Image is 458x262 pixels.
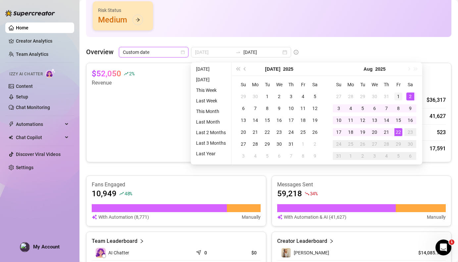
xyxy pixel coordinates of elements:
[359,104,367,112] div: 5
[123,47,184,57] span: Custom date
[239,93,247,100] div: 29
[16,105,50,110] a: Chat Monitoring
[381,150,392,162] td: 2025-09-04
[333,126,345,138] td: 2025-08-17
[309,91,321,102] td: 2025-07-05
[92,237,137,245] article: Team Leaderboard
[263,140,271,148] div: 29
[249,126,261,138] td: 2025-07-21
[369,150,381,162] td: 2025-09-03
[404,150,416,162] td: 2025-09-06
[345,150,357,162] td: 2025-09-01
[333,114,345,126] td: 2025-08-10
[333,150,345,162] td: 2025-08-31
[371,104,379,112] div: 6
[5,10,55,17] img: logo-BBDzfeDw.svg
[297,138,309,150] td: 2025-08-01
[98,7,148,14] div: Risk Status
[251,128,259,136] div: 21
[195,49,233,56] input: Start date
[357,138,369,150] td: 2025-08-26
[33,244,60,250] span: My Account
[237,150,249,162] td: 2025-08-03
[294,250,329,255] span: [PERSON_NAME]
[297,126,309,138] td: 2025-07-25
[345,126,357,138] td: 2025-08-18
[16,94,28,99] a: Setup
[193,86,229,94] li: This Week
[357,114,369,126] td: 2025-08-12
[237,79,249,91] th: Su
[273,138,285,150] td: 2025-07-30
[16,84,33,89] a: Content
[392,79,404,91] th: Fr
[381,138,392,150] td: 2025-08-28
[239,140,247,148] div: 27
[275,116,283,124] div: 16
[16,165,33,170] a: Settings
[427,96,446,104] div: $36,317
[235,50,241,55] span: to
[406,152,414,160] div: 6
[345,138,357,150] td: 2025-08-25
[193,139,229,147] li: Last 3 Months
[16,36,69,46] a: Creator Analytics
[430,145,446,153] div: 17,591
[16,52,48,57] a: Team Analytics
[287,93,295,100] div: 3
[261,126,273,138] td: 2025-07-22
[369,114,381,126] td: 2025-08-13
[297,79,309,91] th: Fr
[287,116,295,124] div: 17
[333,91,345,102] td: 2025-07-27
[347,140,355,148] div: 25
[297,91,309,102] td: 2025-07-04
[283,62,293,76] button: Choose a year
[9,135,13,140] img: Chat Copilot
[92,213,97,221] img: svg%3e
[181,50,185,54] span: calendar
[406,116,414,124] div: 16
[239,104,247,112] div: 6
[237,126,249,138] td: 2025-07-20
[273,79,285,91] th: We
[20,243,29,252] img: profilePics%2FVS8Wfo0W9wao4t68yjMyQQ85SXp2.jpeg
[237,114,249,126] td: 2025-07-13
[251,116,259,124] div: 14
[309,79,321,91] th: Sa
[371,140,379,148] div: 27
[119,191,124,196] span: rise
[359,116,367,124] div: 12
[394,152,402,160] div: 5
[243,49,281,56] input: End date
[404,102,416,114] td: 2025-08-09
[369,91,381,102] td: 2025-07-30
[277,237,327,245] article: Creator Leaderboard
[392,126,404,138] td: 2025-08-22
[9,122,14,127] span: thunderbolt
[193,129,229,136] li: Last 2 Months
[249,150,261,162] td: 2025-08-04
[125,190,132,197] span: 48 %
[347,152,355,160] div: 1
[263,104,271,112] div: 8
[193,65,229,73] li: [DATE]
[404,114,416,126] td: 2025-08-16
[371,152,379,160] div: 3
[311,104,319,112] div: 12
[335,104,343,112] div: 3
[309,126,321,138] td: 2025-07-26
[311,140,319,148] div: 2
[287,152,295,160] div: 7
[371,128,379,136] div: 20
[16,132,63,143] span: Chat Copilot
[311,93,319,100] div: 5
[45,68,56,78] img: AI Chatter
[261,138,273,150] td: 2025-07-29
[277,181,446,188] article: Messages Sent
[435,240,451,255] iframe: Intercom live chat
[404,126,416,138] td: 2025-08-23
[404,138,416,150] td: 2025-08-30
[299,128,307,136] div: 25
[249,91,261,102] td: 2025-06-30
